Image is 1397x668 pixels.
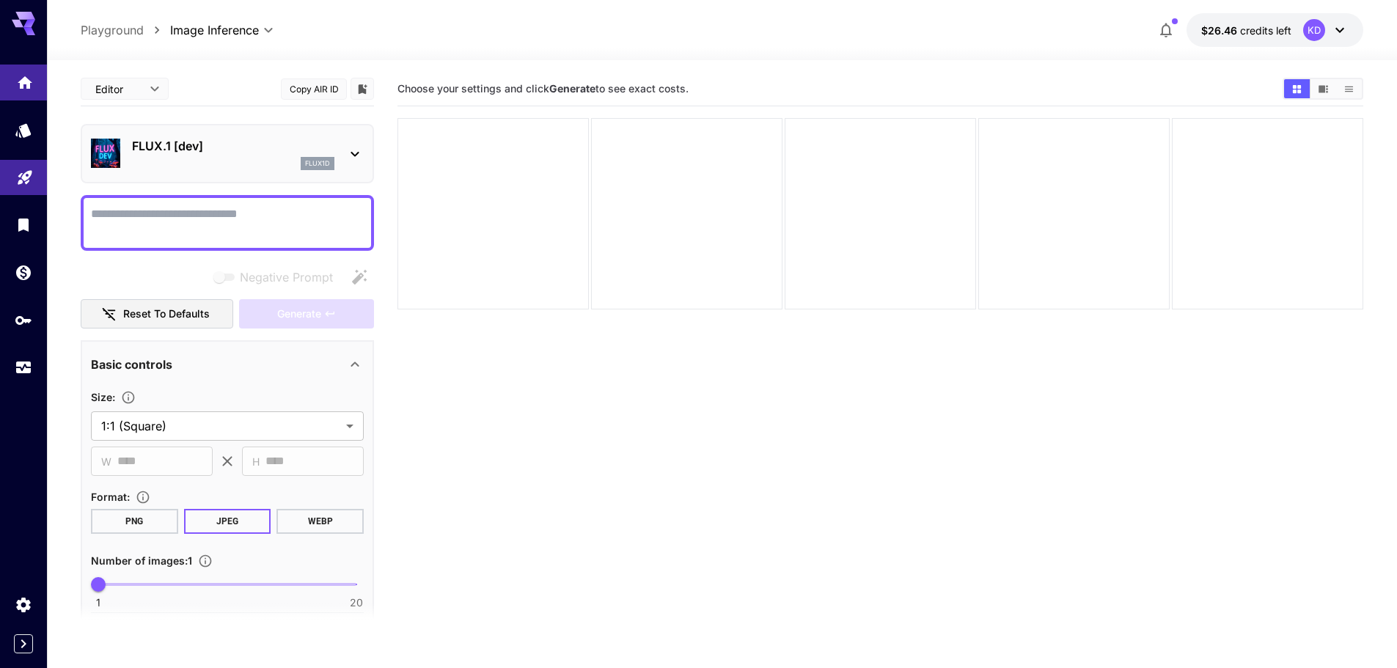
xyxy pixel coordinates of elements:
[15,121,32,139] div: Models
[252,453,260,470] span: H
[281,78,347,100] button: Copy AIR ID
[192,554,219,568] button: Specify how many images to generate in a single request. Each image generation will be charged se...
[1303,19,1325,41] div: KD
[15,359,32,377] div: Usage
[130,490,156,504] button: Choose the file format for the output image.
[184,509,271,534] button: JPEG
[350,595,363,610] span: 20
[132,137,334,155] p: FLUX.1 [dev]
[91,347,364,382] div: Basic controls
[1201,23,1291,38] div: $26.4555
[91,491,130,503] span: Format :
[1240,24,1291,37] span: credits left
[95,81,141,97] span: Editor
[91,356,172,373] p: Basic controls
[170,21,259,39] span: Image Inference
[549,82,595,95] b: Generate
[240,268,333,286] span: Negative Prompt
[15,263,32,282] div: Wallet
[81,21,170,39] nav: breadcrumb
[14,634,33,653] button: Expand sidebar
[91,131,364,176] div: FLUX.1 [dev]flux1d
[397,82,689,95] span: Choose your settings and click to see exact costs.
[305,158,330,169] p: flux1d
[101,453,111,470] span: W
[15,216,32,234] div: Library
[356,80,369,98] button: Add to library
[1187,13,1363,47] button: $26.4555KD
[1283,78,1363,100] div: Show images in grid viewShow images in video viewShow images in list view
[101,417,340,435] span: 1:1 (Square)
[91,509,178,534] button: PNG
[1284,79,1310,98] button: Show images in grid view
[15,595,32,614] div: Settings
[210,268,345,286] span: Negative prompts are not compatible with the selected model.
[1201,24,1240,37] span: $26.46
[16,69,34,87] div: Home
[91,554,192,567] span: Number of images : 1
[115,390,142,405] button: Adjust the dimensions of the generated image by specifying its width and height in pixels, or sel...
[91,391,115,403] span: Size :
[1336,79,1362,98] button: Show images in list view
[81,21,144,39] a: Playground
[81,299,233,329] button: Reset to defaults
[276,509,364,534] button: WEBP
[1310,79,1336,98] button: Show images in video view
[16,164,34,182] div: Playground
[15,311,32,329] div: API Keys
